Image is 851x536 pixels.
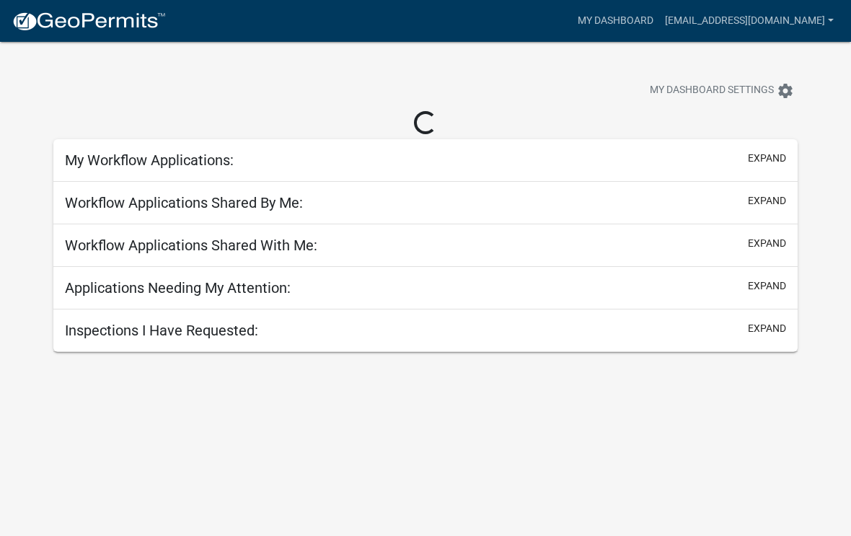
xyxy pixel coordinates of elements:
[65,151,234,169] h5: My Workflow Applications:
[650,82,774,100] span: My Dashboard Settings
[65,279,291,296] h5: Applications Needing My Attention:
[638,76,806,105] button: My Dashboard Settingssettings
[572,7,659,35] a: My Dashboard
[748,236,786,251] button: expand
[748,151,786,166] button: expand
[65,237,317,254] h5: Workflow Applications Shared With Me:
[777,82,794,100] i: settings
[65,322,258,339] h5: Inspections I Have Requested:
[65,194,303,211] h5: Workflow Applications Shared By Me:
[748,321,786,336] button: expand
[659,7,839,35] a: [EMAIL_ADDRESS][DOMAIN_NAME]
[748,278,786,294] button: expand
[748,193,786,208] button: expand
